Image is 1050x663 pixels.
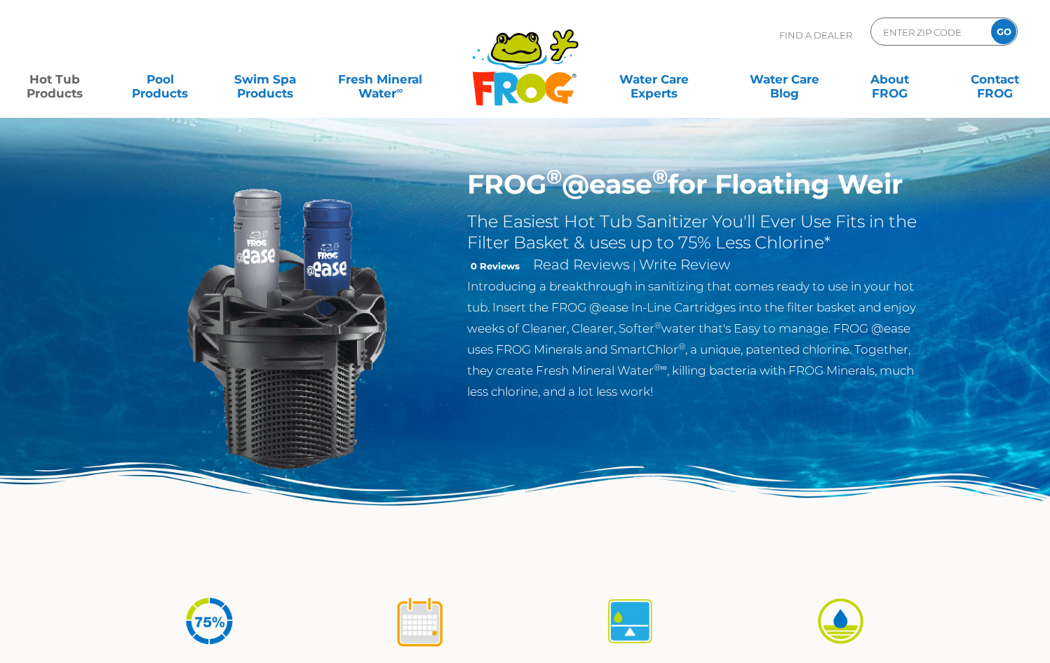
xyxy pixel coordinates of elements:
[654,362,661,373] sup: ®
[14,65,96,93] a: Hot TubProducts
[744,65,826,93] a: Water CareBlog
[654,320,661,330] sup: ®
[652,164,668,189] sup: ®
[604,595,657,648] img: icon-atease-self-regulates
[467,168,925,201] h1: FROG @ease for Floating Weir
[546,164,562,189] sup: ®
[639,256,730,273] a: Write Review
[126,168,447,490] img: InLineWeir_Front_High_inserting-v2.png
[533,256,630,273] a: Read Reviews
[224,65,307,93] a: Swim SpaProducts
[779,18,852,53] p: Find A Dealer
[471,260,520,272] strong: 0 Reviews
[991,19,1016,44] input: GO
[393,595,446,648] img: icon-atease-shock-once
[882,22,976,42] input: Zip Code Form
[954,65,1036,93] a: ContactFROG
[661,362,667,373] sup: ∞
[588,65,720,93] a: Water CareExperts
[467,276,925,402] p: Introducing a breakthrough in sanitizing that comes ready to use in your hot tub. Insert the FROG...
[633,259,636,272] span: |
[467,211,925,253] h2: The Easiest Hot Tub Sanitizer You'll Ever Use Fits in the Filter Basket & uses up to 75% Less Chl...
[814,595,867,648] img: icon-atease-easy-on
[330,65,432,93] a: Fresh MineralWater∞
[849,65,931,93] a: AboutFROG
[119,65,201,93] a: PoolProducts
[678,341,685,351] sup: ®
[183,595,236,648] img: icon-atease-75percent-less
[396,85,403,95] sup: ∞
